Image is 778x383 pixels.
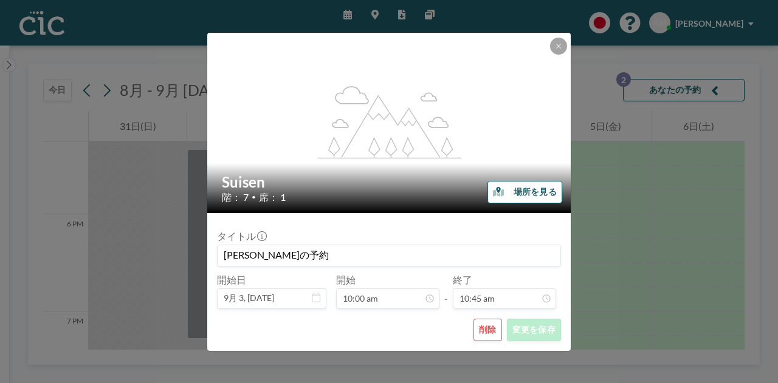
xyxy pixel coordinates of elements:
[487,181,562,203] button: 場所を見る
[222,191,249,203] span: 階： 7
[217,230,266,242] label: タイトル
[444,278,448,305] span: -
[218,245,560,266] input: (タイトルなし)
[336,274,356,286] label: 開始
[473,319,502,341] button: 削除
[507,319,561,341] button: 変更を保存
[318,85,461,158] g: flex-grow: 1.2;
[252,192,256,202] span: •
[259,191,286,203] span: 席： 1
[217,274,246,286] label: 開始日
[453,274,472,286] label: 終了
[222,173,557,191] h2: Suisen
